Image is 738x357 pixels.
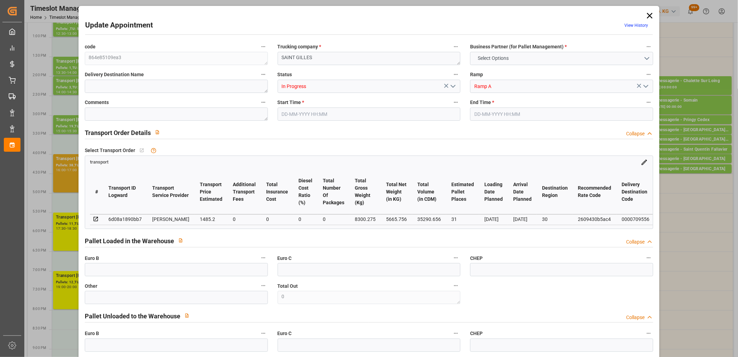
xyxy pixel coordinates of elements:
button: Ramp [644,70,653,79]
span: Euro C [278,330,292,337]
div: 0 [233,215,256,223]
span: Comments [85,99,109,106]
span: Total Out [278,283,298,290]
h2: Pallet Loaded in the Warehouse [85,236,174,246]
h2: Pallet Unloaded to the Warehouse [85,311,180,321]
button: Comments [259,98,268,107]
a: View History [624,23,648,28]
div: 1485.2 [200,215,222,223]
input: DD-MM-YYYY HH:MM [278,108,461,121]
input: Type to search/select [470,80,653,93]
div: 8300.275 [355,215,376,223]
div: 0 [323,215,344,223]
th: Transport Service Provider [147,169,195,214]
div: 5665.756 [386,215,407,223]
th: Total Insurance Cost [261,169,293,214]
span: Euro B [85,330,99,337]
input: Type to search/select [278,80,461,93]
span: code [85,43,96,50]
div: [DATE] [513,215,532,223]
div: 35290.656 [417,215,441,223]
button: open menu [448,81,458,92]
div: Collapse [626,130,645,137]
button: Other [259,281,268,290]
span: Status [278,71,292,78]
button: open menu [640,81,651,92]
span: Start Time [278,99,304,106]
div: 30 [542,215,568,223]
button: Trucking company * [451,42,460,51]
button: Start Time * [451,98,460,107]
span: Delivery Destination Name [85,71,144,78]
span: transport [90,160,108,165]
textarea: 0 [278,291,461,304]
button: CHEP [644,329,653,338]
a: transport [90,159,108,165]
button: open menu [470,52,653,65]
input: DD-MM-YYYY HH:MM [470,108,653,121]
span: Ramp [470,71,483,78]
th: Destination Region [537,169,573,214]
div: Collapse [626,238,645,246]
div: 0000709556 [622,215,650,223]
th: Total Number Of Packages [318,169,350,214]
div: 0 [298,215,312,223]
button: code [259,42,268,51]
div: [DATE] [484,215,503,223]
span: Select Transport Order [85,147,135,154]
th: Additional Transport Fees [228,169,261,214]
div: 2609430b5ac4 [578,215,612,223]
th: Recommended Rate Code [573,169,617,214]
th: Estimated Pallet Places [446,169,479,214]
button: Euro B [259,329,268,338]
button: Euro C [451,329,460,338]
textarea: 864e85109ea3 [85,52,268,65]
span: Trucking company [278,43,321,50]
th: Loading Date Planned [479,169,508,214]
span: Business Partner (for Pallet Management) [470,43,567,50]
th: Total Gross Weight (Kg) [350,169,381,214]
div: 0 [266,215,288,223]
button: View description [180,309,194,322]
span: Euro C [278,255,292,262]
button: End Time * [644,98,653,107]
span: CHEP [470,255,483,262]
button: Total Out [451,281,460,290]
span: Select Options [474,55,512,62]
span: End Time [470,99,494,106]
button: Euro B [259,253,268,262]
span: Euro B [85,255,99,262]
th: # [90,169,103,214]
button: CHEP [644,253,653,262]
div: Collapse [626,314,645,321]
div: 6d08a1890bb7 [108,215,142,223]
div: 31 [451,215,474,223]
th: Transport Price Estimated [195,169,228,214]
h2: Transport Order Details [85,128,151,137]
textarea: SAINT GILLES [278,52,461,65]
div: [PERSON_NAME] [152,215,189,223]
button: Status [451,70,460,79]
span: CHEP [470,330,483,337]
button: View description [151,126,164,139]
th: Total Net Weight (in KG) [381,169,412,214]
span: Other [85,283,97,290]
h2: Update Appointment [85,20,153,31]
button: Euro C [451,253,460,262]
button: Delivery Destination Name [259,70,268,79]
th: Total Volume (in CDM) [412,169,446,214]
th: Diesel Cost Ratio (%) [293,169,318,214]
button: View description [174,234,187,247]
button: Business Partner (for Pallet Management) * [644,42,653,51]
th: Transport ID Logward [103,169,147,214]
th: Arrival Date Planned [508,169,537,214]
th: Delivery Destination Code [617,169,655,214]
